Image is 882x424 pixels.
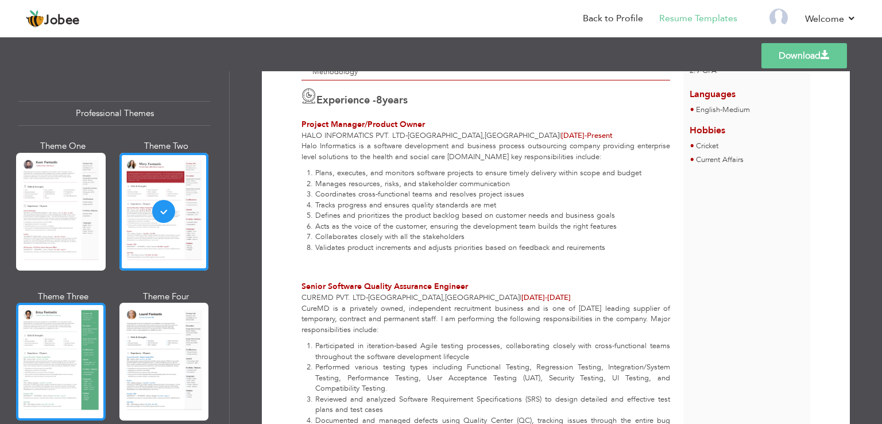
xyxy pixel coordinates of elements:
[316,93,376,107] span: Experience -
[376,93,408,108] label: years
[315,210,670,221] li: Defines and prioritizes the product backlog based on customer needs and business goals
[696,155,744,165] span: Current Affairs
[366,292,368,303] span: -
[805,12,856,26] a: Welcome
[122,291,211,303] div: Theme Four
[545,292,547,303] span: -
[761,43,847,68] a: Download
[561,130,587,141] span: [DATE]
[659,12,737,25] a: Resume Templates
[315,179,670,190] li: Manages resources, risks, and stakeholder communication
[690,79,736,101] span: Languages
[368,292,443,303] span: [GEOGRAPHIC_DATA]
[720,105,722,115] span: -
[301,281,468,292] span: Senior Software Quality Assurance Engineer
[482,130,485,141] span: ,
[315,362,670,394] li: Performed various testing types including Functional Testing, Regression Testing, Integration/Sys...
[44,14,80,27] span: Jobee
[485,130,559,141] span: [GEOGRAPHIC_DATA]
[26,10,44,28] img: jobee.io
[315,232,670,242] li: Collaborates closely with all the stakeholders
[315,394,670,415] li: Reviewed and analyzed Software Requirement Specifications (SRS) to design detailed and effective ...
[520,292,521,303] span: |
[443,292,445,303] span: ,
[561,130,613,141] span: Present
[315,189,670,200] li: Coordinates cross-functional teams and resolves project issues
[301,130,405,141] span: Halo Informatics Pvt. Ltd
[122,140,211,152] div: Theme Two
[26,10,80,28] a: Jobee
[315,221,670,232] li: Acts as the voice of the customer, ensuring the development team builds the right features
[445,292,520,303] span: [GEOGRAPHIC_DATA]
[295,141,677,272] div: Halo Informatics is a software development and business process outsourcing company providing ent...
[521,292,547,303] span: [DATE]
[315,168,670,179] li: Plans, executes, and monitors software projects to ensure timely delivery within scope and budget
[18,140,108,152] div: Theme One
[690,124,725,137] span: Hobbies
[315,341,670,362] li: Participated in iteration-based Agile testing processes, collaborating closely with cross-functio...
[315,200,670,211] li: Tracks progress and ensures quality standards are met
[769,9,788,27] img: Profile Img
[585,130,587,141] span: -
[559,130,561,141] span: |
[315,242,670,253] li: Validates product increments and adjusts priorities based on feedback and reuirements
[301,292,366,303] span: CureMD Pvt. Ltd
[521,292,571,303] span: [DATE]
[408,130,482,141] span: [GEOGRAPHIC_DATA]
[690,65,717,76] span: 2.9 GPA
[696,105,750,116] li: Medium
[696,141,718,151] span: Cricket
[405,130,408,141] span: -
[18,291,108,303] div: Theme Three
[583,12,643,25] a: Back to Profile
[301,119,425,130] span: Project Manager/Product Owner
[18,101,211,126] div: Professional Themes
[696,105,720,115] span: English
[376,93,382,107] span: 8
